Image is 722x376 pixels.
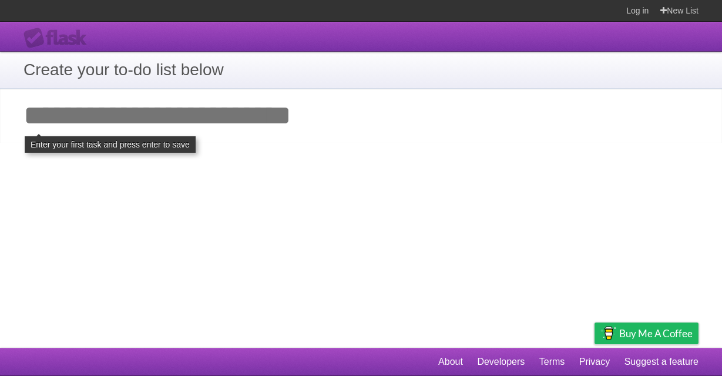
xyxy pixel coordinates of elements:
a: About [438,351,463,373]
a: Terms [539,351,565,373]
div: Flask [23,28,94,49]
span: Buy me a coffee [619,323,693,344]
a: Privacy [579,351,610,373]
a: Buy me a coffee [595,323,699,344]
h1: Create your to-do list below [23,58,699,82]
img: Buy me a coffee [600,323,616,343]
a: Suggest a feature [624,351,699,373]
a: Developers [477,351,525,373]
